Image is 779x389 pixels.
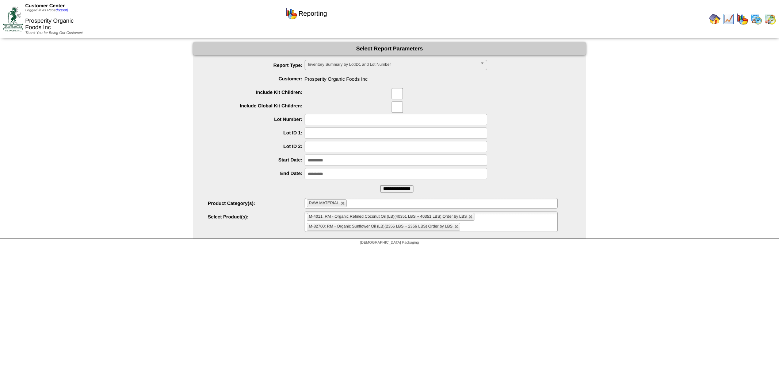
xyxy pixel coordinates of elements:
span: Prosperity Organic Foods Inc [208,73,586,82]
label: End Date: [208,171,305,176]
div: Select Report Parameters [193,42,586,55]
img: calendarprod.gif [751,13,762,25]
label: Lot Number: [208,117,305,122]
span: Inventory Summary by LotID1 and Lot Number [308,60,477,69]
span: Prosperity Organic Foods Inc [25,18,74,31]
img: graph.gif [737,13,748,25]
img: line_graph.gif [723,13,734,25]
span: M-4011: RM - Organic Refined Coconut Oil (LB)(40351 LBS ~ 40351 LBS) Order by LBS [309,214,467,219]
span: Customer Center [25,3,65,8]
span: M-82700: RM - Organic Sunflower Oil (LB)(2356 LBS ~ 2356 LBS) Order by LBS [309,224,452,229]
label: Report Type: [208,62,305,68]
img: calendarinout.gif [764,13,776,25]
img: home.gif [709,13,721,25]
a: (logout) [56,8,68,12]
label: Start Date: [208,157,305,163]
label: Lot ID 1: [208,130,305,136]
label: Include Global Kit Children: [208,103,305,108]
label: Lot ID 2: [208,144,305,149]
span: Logged in as Rcoe [25,8,68,12]
span: RAW MATERIAL [309,201,339,205]
label: Customer: [208,76,305,81]
span: Reporting [298,10,327,18]
label: Include Kit Children: [208,89,305,95]
span: [DEMOGRAPHIC_DATA] Packaging [360,241,419,245]
label: Product Category(s): [208,201,305,206]
img: ZoRoCo_Logo(Green%26Foil)%20jpg.webp [3,7,23,31]
span: Thank You for Being Our Customer! [25,31,83,35]
img: graph.gif [286,8,297,19]
label: Select Product(s): [208,214,305,220]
